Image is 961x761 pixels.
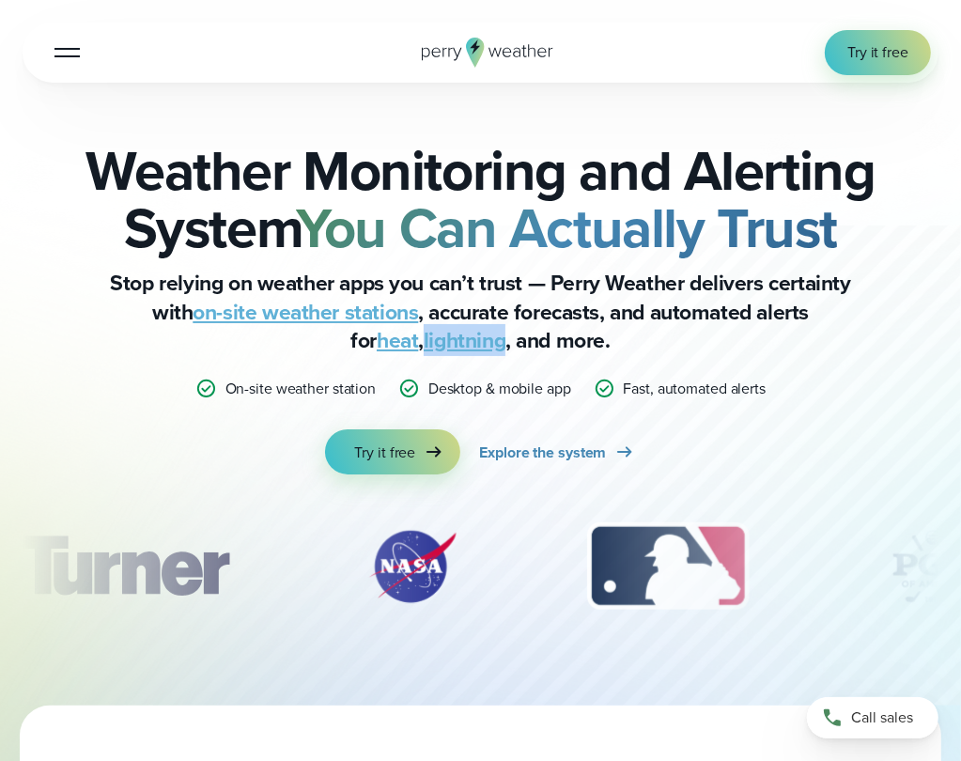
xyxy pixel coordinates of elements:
a: Call sales [807,697,938,738]
div: 3 of 12 [568,520,767,613]
img: NASA.svg [347,520,478,613]
div: slideshow [23,520,938,623]
p: Desktop & mobile app [428,378,571,400]
a: lightning [424,324,505,356]
h2: Weather Monitoring and Alerting System [23,143,938,257]
span: Explore the system [479,442,606,464]
p: Stop relying on weather apps you can’t trust — Perry Weather delivers certainty with , accurate f... [105,269,857,355]
strong: You Can Actually Trust [296,187,837,270]
span: Call sales [851,707,913,729]
div: 2 of 12 [347,520,478,613]
a: on-site weather stations [193,296,418,328]
span: Try it free [355,442,416,464]
a: Try it free [325,429,461,474]
a: Explore the system [479,429,636,474]
p: On-site weather station [225,378,377,400]
img: MLB.svg [568,520,767,613]
p: Fast, automated alerts [623,378,766,400]
a: heat [377,324,418,356]
span: Try it free [847,41,908,64]
a: Try it free [825,30,931,75]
